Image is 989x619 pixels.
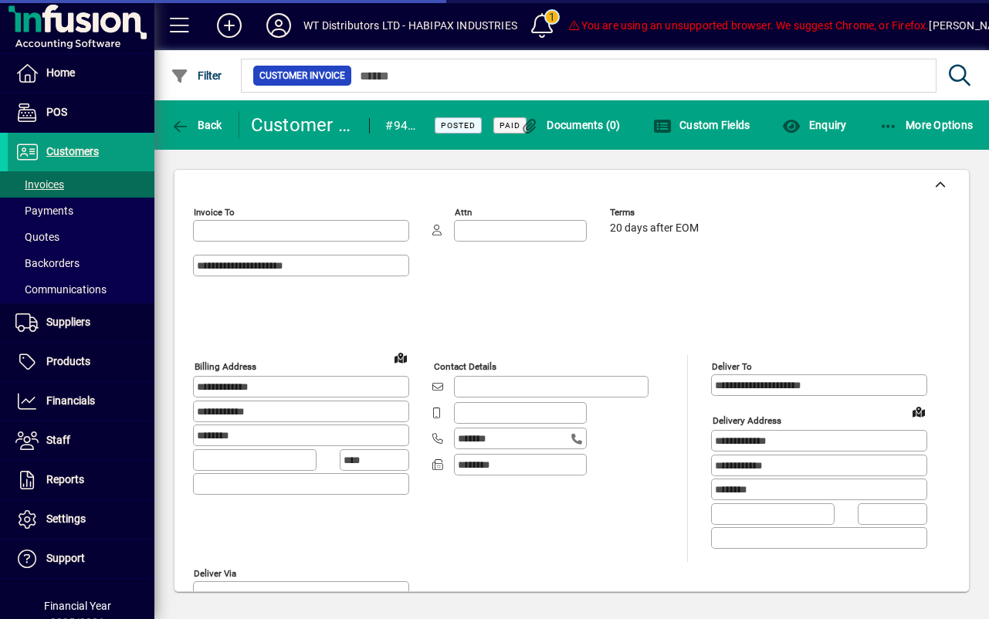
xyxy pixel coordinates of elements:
[167,111,226,139] button: Back
[8,93,154,132] a: POS
[500,120,520,130] span: Paid
[15,283,107,296] span: Communications
[653,119,750,131] span: Custom Fields
[171,69,222,82] span: Filter
[205,12,254,39] button: Add
[15,178,64,191] span: Invoices
[46,434,70,446] span: Staff
[167,62,226,90] button: Filter
[610,222,699,235] span: 20 days after EOM
[15,231,59,243] span: Quotes
[46,473,84,485] span: Reports
[8,343,154,381] a: Products
[251,113,354,137] div: Customer Invoice
[778,111,850,139] button: Enquiry
[388,345,413,370] a: View on map
[154,111,239,139] app-page-header-button: Back
[15,257,80,269] span: Backorders
[8,250,154,276] a: Backorders
[610,208,703,218] span: Terms
[8,500,154,539] a: Settings
[46,316,90,328] span: Suppliers
[46,66,75,79] span: Home
[520,119,621,131] span: Documents (0)
[8,276,154,303] a: Communications
[194,567,236,578] mat-label: Deliver via
[385,113,415,138] div: #94585
[455,207,472,218] mat-label: Attn
[44,600,111,612] span: Financial Year
[46,394,95,407] span: Financials
[876,111,977,139] button: More Options
[441,120,476,130] span: Posted
[8,421,154,460] a: Staff
[303,13,517,38] div: WT Distributors LTD - HABIPAX INDUSTRIES
[782,119,846,131] span: Enquiry
[649,111,754,139] button: Custom Fields
[8,303,154,342] a: Suppliers
[8,382,154,421] a: Financials
[171,119,222,131] span: Back
[879,119,974,131] span: More Options
[46,355,90,367] span: Products
[8,461,154,499] a: Reports
[8,540,154,578] a: Support
[517,111,625,139] button: Documents (0)
[8,224,154,250] a: Quotes
[46,552,85,564] span: Support
[567,19,929,32] span: You are using an unsupported browser. We suggest Chrome, or Firefox.
[8,198,154,224] a: Payments
[254,12,303,39] button: Profile
[259,68,345,83] span: Customer Invoice
[8,171,154,198] a: Invoices
[712,361,752,372] mat-label: Deliver To
[8,54,154,93] a: Home
[46,512,86,525] span: Settings
[46,145,99,157] span: Customers
[46,106,67,118] span: POS
[15,205,73,217] span: Payments
[194,207,235,218] mat-label: Invoice To
[906,399,931,424] a: View on map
